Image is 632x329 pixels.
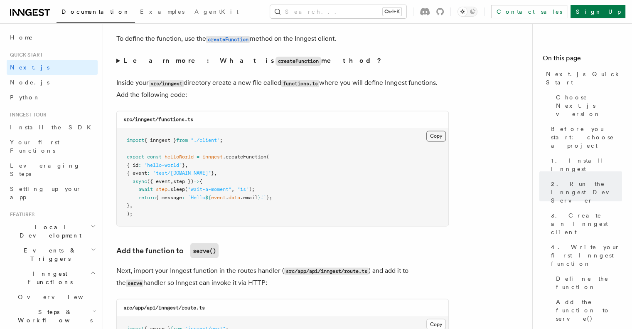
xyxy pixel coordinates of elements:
a: Sign Up [571,5,625,18]
span: import [127,137,144,143]
span: ( [185,186,188,192]
a: 3. Create an Inngest client [548,208,622,240]
a: Your first Functions [7,135,98,158]
span: , [231,186,234,192]
span: { [199,178,202,184]
span: => [194,178,199,184]
span: Quick start [7,52,43,58]
span: !` [261,194,266,200]
code: serve [126,280,143,287]
a: Overview [15,289,98,304]
span: { id [127,162,138,168]
span: .createFunction [223,153,266,159]
span: Next.js [10,64,49,71]
button: Steps & Workflows [15,304,98,328]
button: Inngest Functions [7,266,98,289]
code: src/inngest [149,80,184,87]
span: Features [7,211,34,218]
button: Copy [426,131,446,141]
span: ${ [205,194,211,200]
span: : [147,170,150,176]
span: , [130,202,133,208]
span: .email [240,194,258,200]
span: { message [156,194,182,200]
span: event [211,194,226,200]
strong: Learn more: What is method? [123,57,383,64]
a: Before you start: choose a project [548,121,622,153]
span: , [185,162,188,168]
span: .sleep [167,186,185,192]
span: ( [266,153,269,159]
kbd: Ctrl+K [383,7,401,16]
a: Python [7,90,98,105]
span: Setting up your app [10,186,81,200]
a: Leveraging Steps [7,158,98,181]
code: createFunction [275,57,321,66]
span: ); [127,210,133,216]
span: Choose Next.js version [556,93,622,118]
button: Search...Ctrl+K [270,5,406,18]
span: AgentKit [194,8,239,15]
span: Inngest tour [7,111,47,118]
span: : [138,162,141,168]
span: } [127,202,130,208]
a: Next.js Quick Start [543,67,622,90]
button: Events & Triggers [7,243,98,266]
span: Steps & Workflows [15,308,93,324]
span: Add the function to serve() [556,298,622,323]
span: Home [10,33,33,42]
code: createFunction [206,36,250,43]
a: createFunction [206,35,250,42]
span: "test/[DOMAIN_NAME]" [153,170,211,176]
span: "wait-a-moment" [188,186,231,192]
span: } [211,170,214,176]
span: Events & Triggers [7,246,91,263]
span: inngest [202,153,223,159]
span: await [138,186,153,192]
code: src/inngest/functions.ts [123,116,193,122]
span: , [214,170,217,176]
a: Setting up your app [7,181,98,205]
p: Next, import your Inngest function in the routes handler ( ) and add it to the handler so Inngest... [116,265,449,289]
span: "hello-world" [144,162,182,168]
span: Overview [18,294,103,300]
a: Add the function to serve() [553,294,622,326]
a: Define the function [553,271,622,294]
span: `Hello [188,194,205,200]
span: 4. Write your first Inngest function [551,243,622,268]
span: Your first Functions [10,139,59,154]
span: helloWorld [165,153,194,159]
span: = [197,153,199,159]
span: return [138,194,156,200]
span: Next.js Quick Start [546,70,622,87]
a: Examples [135,2,189,22]
a: Contact sales [491,5,567,18]
span: { inngest } [144,137,176,143]
span: step }) [173,178,194,184]
button: Local Development [7,220,98,243]
span: export [127,153,144,159]
span: Before you start: choose a project [551,125,622,150]
span: Inngest Functions [7,270,90,286]
span: Install the SDK [10,124,96,131]
span: Leveraging Steps [10,162,80,177]
p: Inside your directory create a new file called where you will define Inngest functions. Add the f... [116,77,449,101]
span: ); [249,186,255,192]
span: { event [127,170,147,176]
code: serve() [190,243,219,258]
span: "./client" [191,137,220,143]
span: 1. Install Inngest [551,156,622,173]
span: const [147,153,162,159]
span: ({ event [147,178,170,184]
button: Toggle dark mode [457,7,477,17]
span: ; [220,137,223,143]
a: 1. Install Inngest [548,153,622,176]
span: . [226,194,229,200]
a: Next.js [7,60,98,75]
span: } [258,194,261,200]
code: src/app/api/inngest/route.ts [284,267,369,275]
span: step [156,186,167,192]
h4: On this page [543,53,622,67]
span: Python [10,94,40,101]
span: Local Development [7,223,91,240]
